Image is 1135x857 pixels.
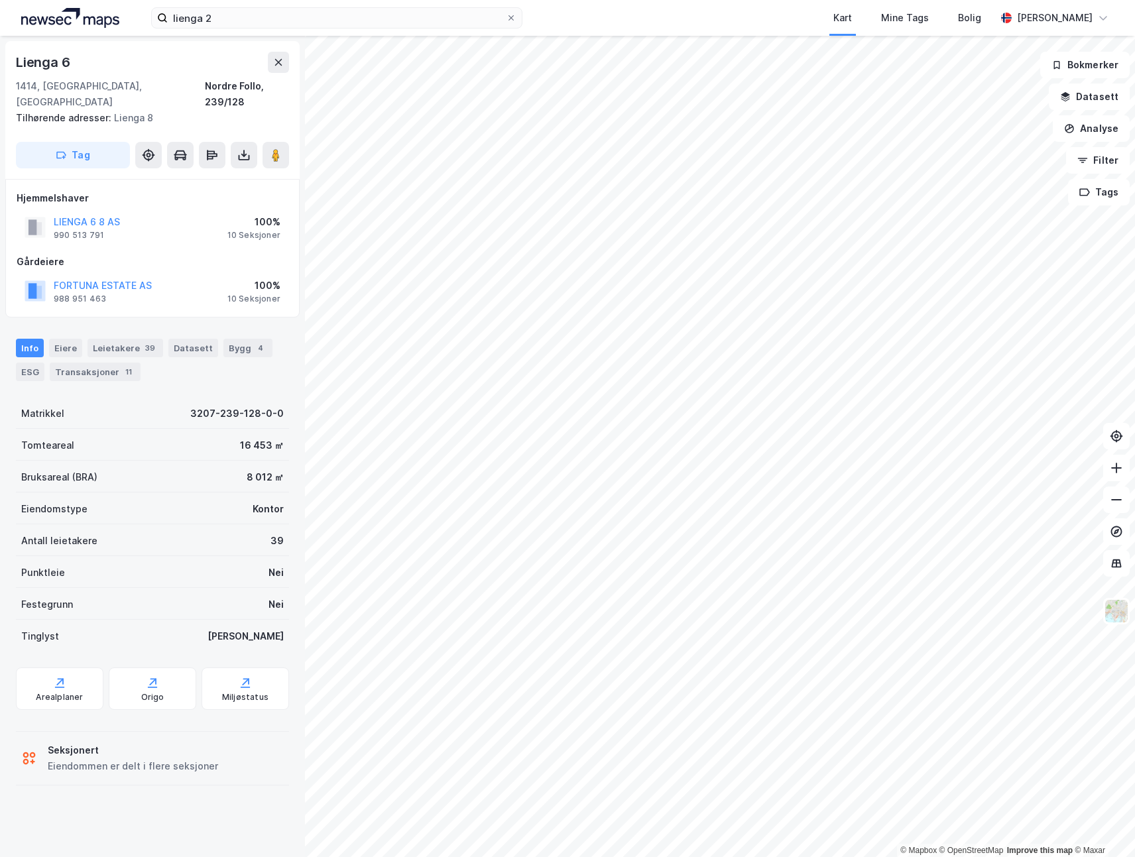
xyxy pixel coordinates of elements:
[1066,147,1130,174] button: Filter
[227,294,280,304] div: 10 Seksjoner
[1053,115,1130,142] button: Analyse
[227,278,280,294] div: 100%
[21,469,97,485] div: Bruksareal (BRA)
[1069,793,1135,857] div: Kontrollprogram for chat
[269,565,284,581] div: Nei
[54,294,106,304] div: 988 951 463
[16,110,278,126] div: Lienga 8
[900,846,937,855] a: Mapbox
[205,78,289,110] div: Nordre Follo, 239/128
[1017,10,1093,26] div: [PERSON_NAME]
[1104,599,1129,624] img: Z
[143,341,158,355] div: 39
[21,406,64,422] div: Matrikkel
[21,533,97,549] div: Antall leietakere
[227,214,280,230] div: 100%
[958,10,981,26] div: Bolig
[17,190,288,206] div: Hjemmelshaver
[54,230,104,241] div: 990 513 791
[254,341,267,355] div: 4
[48,742,218,758] div: Seksjonert
[122,365,135,378] div: 11
[247,469,284,485] div: 8 012 ㎡
[21,628,59,644] div: Tinglyst
[1068,179,1130,205] button: Tags
[222,692,269,703] div: Miljøstatus
[16,363,44,381] div: ESG
[208,628,284,644] div: [PERSON_NAME]
[16,112,114,123] span: Tilhørende adresser:
[36,692,83,703] div: Arealplaner
[17,254,288,270] div: Gårdeiere
[21,565,65,581] div: Punktleie
[253,501,284,517] div: Kontor
[190,406,284,422] div: 3207-239-128-0-0
[939,846,1004,855] a: OpenStreetMap
[50,363,141,381] div: Transaksjoner
[269,597,284,612] div: Nei
[88,339,163,357] div: Leietakere
[21,501,88,517] div: Eiendomstype
[21,437,74,453] div: Tomteareal
[168,8,506,28] input: Søk på adresse, matrikkel, gårdeiere, leietakere eller personer
[16,78,205,110] div: 1414, [GEOGRAPHIC_DATA], [GEOGRAPHIC_DATA]
[48,758,218,774] div: Eiendommen er delt i flere seksjoner
[21,597,73,612] div: Festegrunn
[223,339,272,357] div: Bygg
[16,52,72,73] div: Lienga 6
[240,437,284,453] div: 16 453 ㎡
[49,339,82,357] div: Eiere
[168,339,218,357] div: Datasett
[16,142,130,168] button: Tag
[833,10,852,26] div: Kart
[1007,846,1073,855] a: Improve this map
[141,692,164,703] div: Origo
[227,230,280,241] div: 10 Seksjoner
[1069,793,1135,857] iframe: Chat Widget
[1040,52,1130,78] button: Bokmerker
[16,339,44,357] div: Info
[881,10,929,26] div: Mine Tags
[270,533,284,549] div: 39
[1049,84,1130,110] button: Datasett
[21,8,119,28] img: logo.a4113a55bc3d86da70a041830d287a7e.svg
